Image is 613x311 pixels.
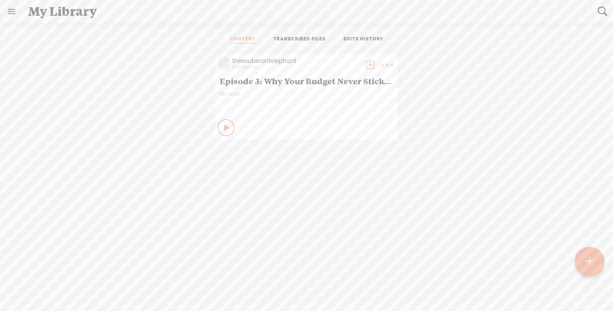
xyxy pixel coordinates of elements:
[218,57,230,69] img: videoLoading.png
[220,76,393,86] span: Episode 3: Why Your Budget Never Sticks (Spoiler Alert: It's Not Your Fault)
[232,65,360,70] div: 12 minutes ago
[230,36,255,43] a: CONTENT
[344,36,384,43] a: EDITS HISTORY
[22,0,592,23] div: My Library
[220,90,393,97] span: No note
[273,36,326,43] a: TRANSCRIBED FILES
[232,57,360,65] div: theexuberantelephant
